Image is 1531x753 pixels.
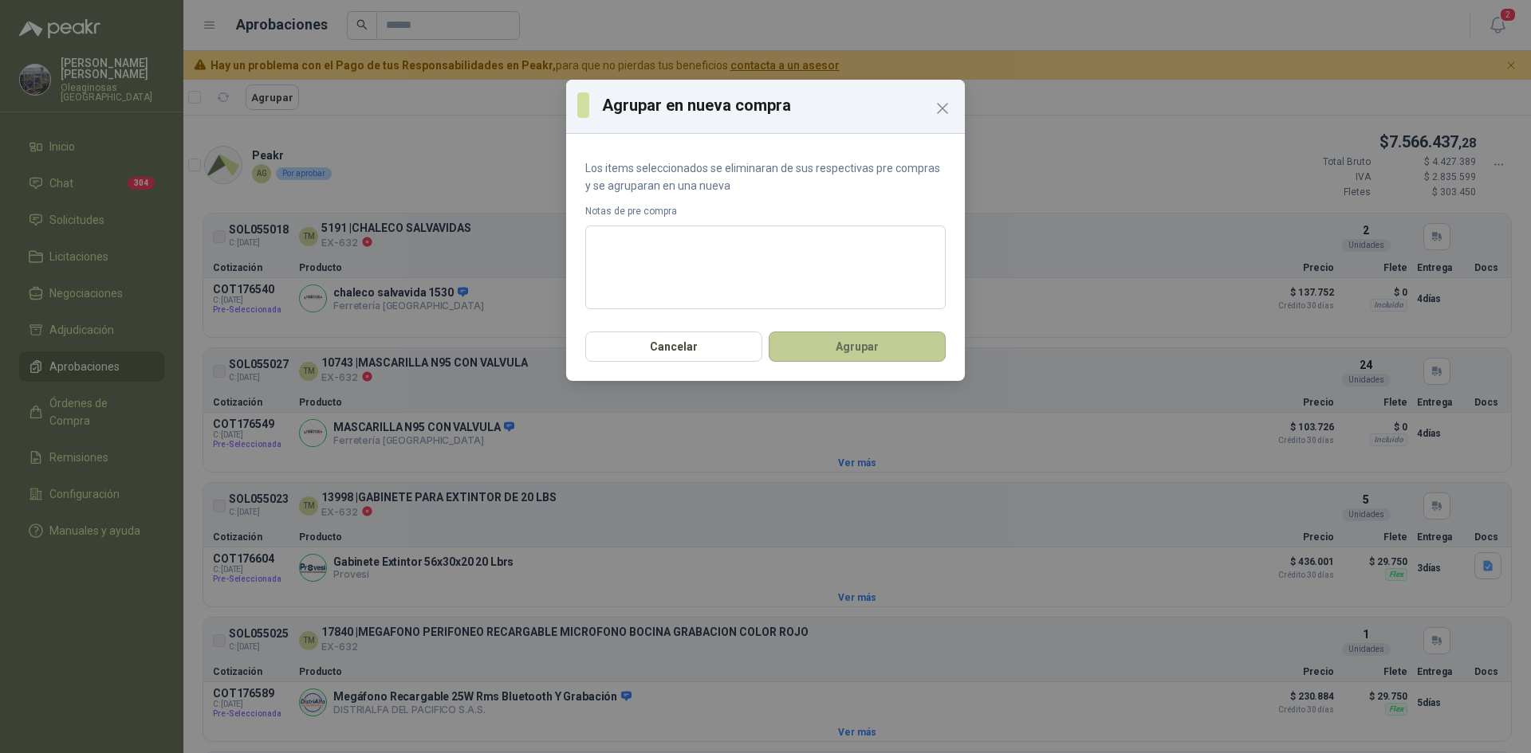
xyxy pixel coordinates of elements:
label: Notas de pre compra [585,204,946,219]
button: Close [930,96,955,121]
p: Los items seleccionados se eliminaran de sus respectivas pre compras y se agruparan en una nueva [585,159,946,194]
h3: Agrupar en nueva compra [602,93,954,117]
button: Agrupar [769,331,946,362]
button: Cancelar [585,331,762,362]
